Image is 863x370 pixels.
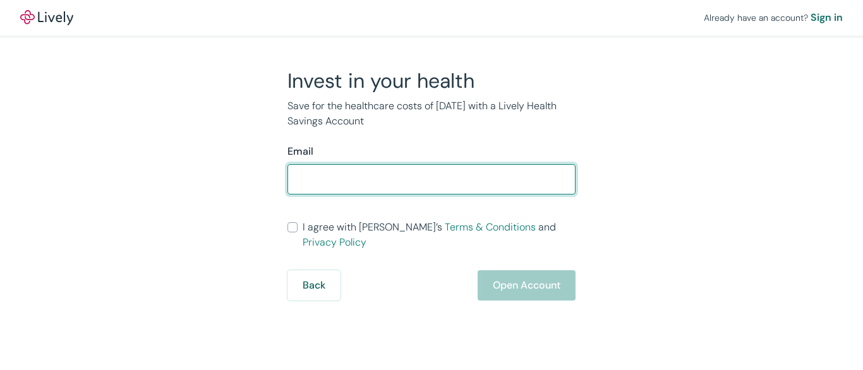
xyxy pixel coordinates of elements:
div: Already have an account? [704,10,843,25]
button: Back [287,270,341,301]
p: Save for the healthcare costs of [DATE] with a Lively Health Savings Account [287,98,576,129]
label: Email [287,144,313,159]
a: LivelyLively [20,10,73,25]
img: Lively [20,10,73,25]
h2: Invest in your health [287,68,576,93]
a: Sign in [811,10,843,25]
span: I agree with [PERSON_NAME]’s and [303,220,576,250]
a: Privacy Policy [303,236,366,249]
a: Terms & Conditions [445,220,536,234]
